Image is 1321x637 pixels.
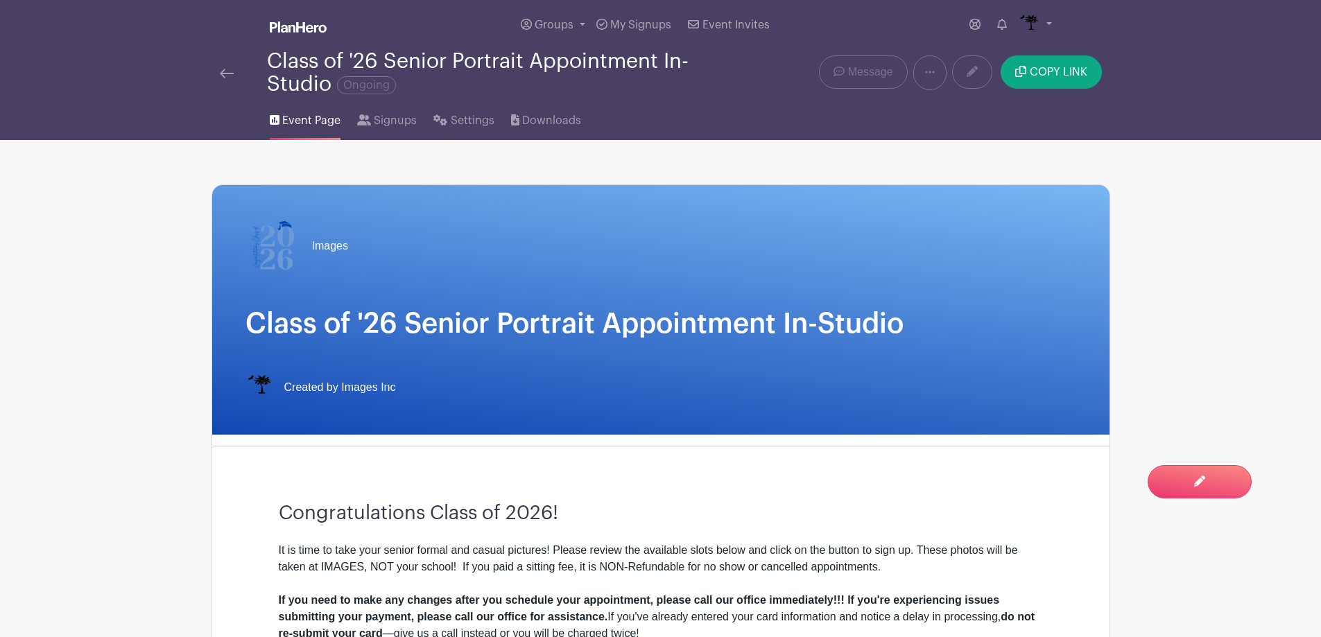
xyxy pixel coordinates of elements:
button: COPY LINK [1001,55,1101,89]
a: Signups [357,96,417,140]
img: logo_white-6c42ec7e38ccf1d336a20a19083b03d10ae64f83f12c07503d8b9e83406b4c7d.svg [270,21,327,33]
span: Message [848,64,893,80]
img: IMAGES%20logo%20transparenT%20PNG%20s.png [1018,14,1040,36]
span: Event Page [282,112,340,129]
span: Settings [451,112,494,129]
img: 2026%20logo%20(2).png [245,218,301,274]
span: Signups [374,112,417,129]
span: Downloads [522,112,581,129]
span: Created by Images Inc [284,379,396,396]
div: It is time to take your senior formal and casual pictures! Please review the available slots belo... [279,542,1043,575]
a: Settings [433,96,494,140]
span: COPY LINK [1030,67,1087,78]
span: Images [312,238,348,254]
h1: Class of '26 Senior Portrait Appointment In-Studio [245,307,1076,340]
a: Event Page [270,96,340,140]
span: My Signups [610,19,671,30]
span: Ongoing [337,76,396,94]
strong: If you need to make any changes after you schedule your appointment, please call our office immed... [279,594,1000,622]
a: Downloads [511,96,581,140]
img: back-arrow-29a5d9b10d5bd6ae65dc969a981735edf675c4d7a1fe02e03b50dbd4ba3cdb55.svg [220,69,234,78]
div: Class of '26 Senior Portrait Appointment In-Studio [267,50,716,96]
h3: Congratulations Class of 2026! [279,502,1043,525]
span: Event Invites [702,19,770,30]
a: Message [819,55,907,89]
span: Groups [535,19,573,30]
img: IMAGES%20logo%20transparenT%20PNG%20s.png [245,374,273,401]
